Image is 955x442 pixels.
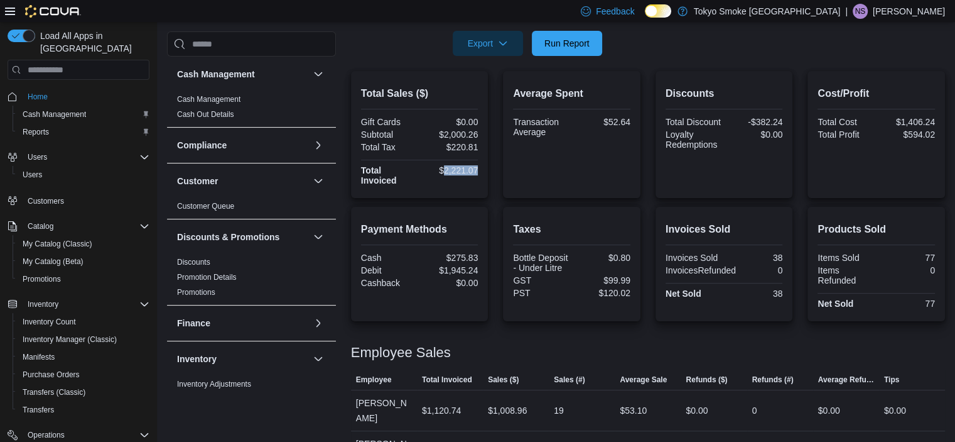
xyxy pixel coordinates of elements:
div: Bottle Deposit - Under Litre [513,253,569,273]
h3: Finance [177,317,210,329]
button: Transfers [13,401,154,419]
span: Refunds ($) [686,375,727,385]
div: 19 [554,403,564,418]
span: Inventory Manager (Classic) [23,334,117,345]
span: Tips [884,375,899,385]
p: [PERSON_NAME] [873,4,945,19]
div: Navi Sandhu [853,4,868,19]
span: Catalog [23,219,149,234]
div: Cash [361,253,417,263]
span: Purchase Orders [18,367,149,382]
a: Promotions [18,272,66,287]
div: $1,945.24 [422,265,478,275]
div: $0.00 [726,130,782,140]
div: 77 [879,253,935,263]
div: [PERSON_NAME] [351,390,417,431]
span: My Catalog (Beta) [18,254,149,269]
span: Catalog [28,221,53,231]
span: Cash Management [177,94,240,104]
a: Purchase Orders [18,367,85,382]
h2: Payment Methods [361,222,478,237]
h3: Customer [177,175,218,187]
span: Cash Management [23,109,86,119]
button: Inventory Count [13,313,154,331]
span: Run Report [544,37,590,50]
div: $120.02 [575,288,630,298]
span: My Catalog (Classic) [18,236,149,251]
button: Run Report [532,31,602,56]
button: My Catalog (Classic) [13,235,154,253]
span: Users [23,150,149,165]
div: $0.00 [884,403,906,418]
span: Discounts [177,257,210,267]
div: Discounts & Promotions [167,255,336,305]
button: Users [13,166,154,184]
span: Transfers (Classic) [18,385,149,400]
img: Cova [25,5,81,18]
button: Inventory [177,353,308,365]
button: Catalog [23,219,58,234]
div: GST [513,275,569,285]
div: Total Discount [666,117,721,127]
span: Export [460,31,515,56]
span: Promotions [177,287,215,297]
div: $594.02 [879,130,935,140]
input: Dark Mode [645,4,671,18]
a: Customer Queue [177,202,234,211]
div: 0 [879,265,935,275]
a: Reports [18,124,54,140]
span: Inventory Adjustments [177,379,251,389]
span: Cash Management [18,107,149,122]
span: Users [23,170,42,180]
a: Promotion Details [177,273,237,282]
strong: Net Sold [817,299,853,309]
button: Inventory [311,351,326,367]
span: Employee [356,375,392,385]
div: $52.64 [575,117,630,127]
button: Compliance [177,139,308,152]
a: Inventory Manager (Classic) [18,332,122,347]
div: $220.81 [422,142,478,152]
span: Load All Apps in [GEOGRAPHIC_DATA] [35,30,149,55]
span: Sales ($) [488,375,519,385]
h2: Average Spent [513,86,630,101]
button: Finance [311,316,326,331]
span: Inventory Manager (Classic) [18,332,149,347]
button: Compliance [311,138,326,153]
h2: Total Sales ($) [361,86,478,101]
span: Operations [28,430,65,440]
div: Gift Cards [361,117,417,127]
a: Manifests [18,350,60,365]
div: 38 [726,253,782,263]
span: Reports [23,127,49,137]
a: Inventory Adjustments [177,380,251,389]
span: Purchase Orders [23,370,80,380]
h3: Discounts & Promotions [177,231,279,243]
a: Cash Management [18,107,91,122]
a: My Catalog (Beta) [18,254,89,269]
span: Inventory Count [23,317,76,327]
button: Discounts & Promotions [311,229,326,245]
span: Promotion Details [177,272,237,282]
a: Transfers (Classic) [18,385,90,400]
strong: Net Sold [666,289,701,299]
span: Feedback [596,5,634,18]
button: Cash Management [177,68,308,80]
span: Inventory [23,297,149,312]
button: Customer [311,174,326,189]
span: Sales (#) [554,375,585,385]
button: Export [453,31,523,56]
button: Cash Management [311,67,326,82]
button: Customers [3,191,154,209]
span: My Catalog (Classic) [23,239,92,249]
button: Inventory Manager (Classic) [13,331,154,348]
button: Transfers (Classic) [13,384,154,401]
div: $2,000.26 [422,130,478,140]
p: Tokyo Smoke [GEOGRAPHIC_DATA] [694,4,841,19]
div: $53.10 [620,403,647,418]
h3: Cash Management [177,68,255,80]
div: Cashback [361,278,417,288]
div: 77 [879,299,935,309]
h2: Taxes [513,222,630,237]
